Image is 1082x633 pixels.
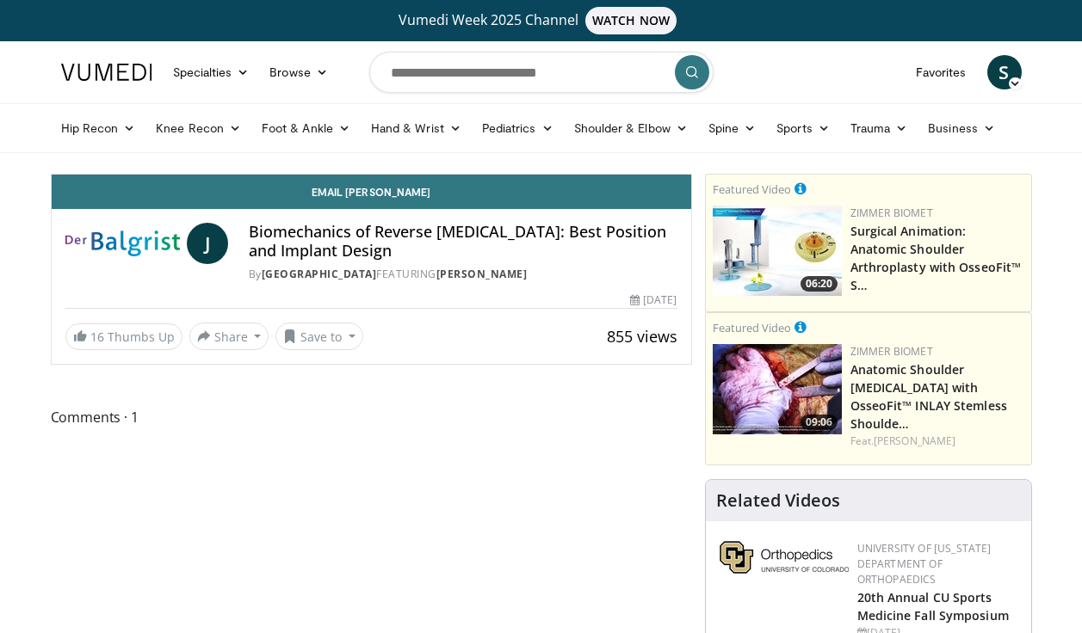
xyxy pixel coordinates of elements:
div: [DATE] [630,292,677,308]
a: Zimmer Biomet [850,206,933,220]
a: 20th Annual CU Sports Medicine Fall Symposium [857,589,1009,624]
small: Featured Video [713,181,791,197]
a: Favorites [906,55,977,89]
a: Browse [259,55,338,89]
img: VuMedi Logo [61,64,152,81]
input: Search topics, interventions [369,52,714,93]
a: Sports [766,111,840,145]
h4: Biomechanics of Reverse [MEDICAL_DATA]: Best Position and Implant Design [249,223,677,260]
a: Anatomic Shoulder [MEDICAL_DATA] with OsseoFit™ INLAY Stemless Shoulde… [850,361,1007,432]
span: Comments 1 [51,406,692,428]
a: Spine [698,111,766,145]
a: J [187,223,228,264]
span: 16 [90,329,104,345]
a: Pediatrics [472,111,564,145]
a: Hip Recon [51,111,146,145]
a: Trauma [840,111,918,145]
a: 06:20 [713,206,842,296]
a: Business [918,111,1005,145]
a: Email [PERSON_NAME] [52,175,691,209]
small: Featured Video [713,320,791,335]
div: Feat. [850,433,1024,449]
a: [GEOGRAPHIC_DATA] [262,267,377,281]
h4: Related Videos [716,490,840,511]
a: Knee Recon [145,111,251,145]
a: 16 Thumbs Up [65,323,182,350]
span: WATCH NOW [585,7,677,34]
span: 855 views [607,326,677,347]
a: Vumedi Week 2025 ChannelWATCH NOW [64,7,1019,34]
img: 84e7f812-2061-4fff-86f6-cdff29f66ef4.150x105_q85_crop-smart_upscale.jpg [713,206,842,296]
a: Shoulder & Elbow [564,111,698,145]
a: Hand & Wrist [361,111,472,145]
div: By FEATURING [249,267,677,282]
button: Save to [275,323,363,350]
span: 06:20 [801,276,838,292]
a: 09:06 [713,344,842,434]
a: Specialties [163,55,260,89]
a: S [987,55,1022,89]
a: Foot & Ankle [251,111,361,145]
a: Surgical Animation: Anatomic Shoulder Arthroplasty with OsseoFit™ S… [850,223,1022,293]
img: 355603a8-37da-49b6-856f-e00d7e9307d3.png.150x105_q85_autocrop_double_scale_upscale_version-0.2.png [720,541,849,574]
a: [PERSON_NAME] [874,433,955,448]
a: [PERSON_NAME] [436,267,528,281]
span: 09:06 [801,415,838,430]
img: Balgrist University Hospital [65,223,180,264]
button: Share [189,323,269,350]
img: 59d0d6d9-feca-4357-b9cd-4bad2cd35cb6.150x105_q85_crop-smart_upscale.jpg [713,344,842,434]
a: University of [US_STATE] Department of Orthopaedics [857,541,992,587]
a: Zimmer Biomet [850,344,933,359]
